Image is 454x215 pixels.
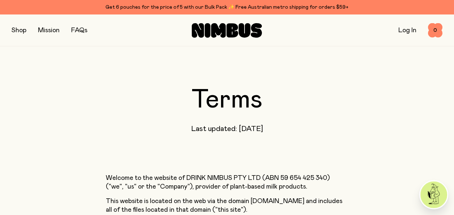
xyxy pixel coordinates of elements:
[106,197,349,214] p: This website is located on the web via the domain [DOMAIN_NAME] and includes all of the files loc...
[12,87,442,113] h1: Terms
[38,27,60,34] a: Mission
[420,181,447,208] img: agent
[398,27,416,34] a: Log In
[71,27,87,34] a: FAQs
[12,3,442,12] div: Get 6 pouches for the price of 5 with our Bulk Pack ✨ Free Australian metro shipping for orders $59+
[428,23,442,38] button: 0
[12,125,442,133] p: Last updated: [DATE]
[106,174,349,191] p: Welcome to the website of DRINK NIMBUS PTY LTD (ABN 59 654 425 340) ("we", "us" or the "Company")...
